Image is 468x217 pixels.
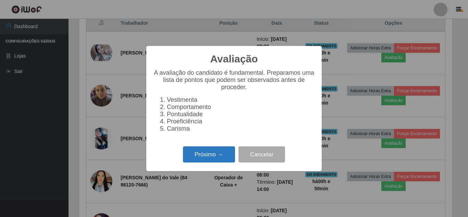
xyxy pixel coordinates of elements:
[210,53,258,65] h2: Avaliação
[153,69,315,91] p: A avaliação do candidato é fundamental. Preparamos uma lista de pontos que podem ser observados a...
[167,125,315,132] li: Carisma
[167,111,315,118] li: Pontualidade
[167,104,315,111] li: Comportamento
[183,146,235,162] button: Próximo →
[238,146,285,162] button: Cancelar
[167,118,315,125] li: Proeficiência
[167,96,315,104] li: Vestimenta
